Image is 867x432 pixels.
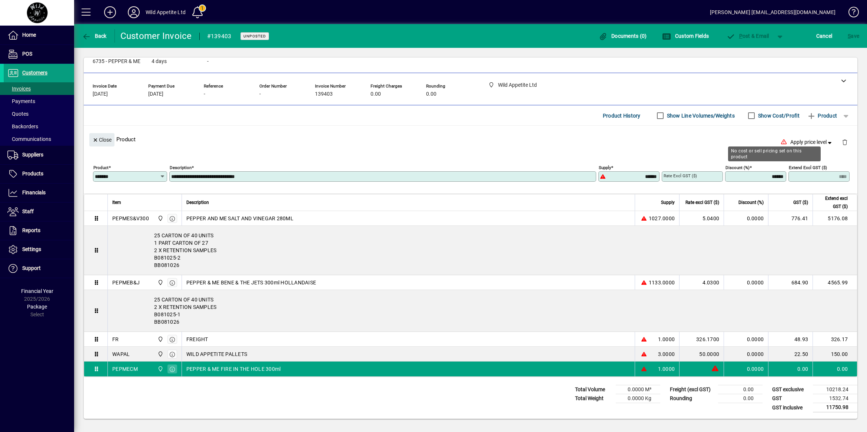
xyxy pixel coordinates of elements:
td: 326.17 [813,332,857,347]
button: Cancel [814,29,834,43]
span: Description [186,198,209,207]
td: 5176.08 [813,211,857,226]
span: Custom Fields [662,33,709,39]
button: Apply price level [787,136,836,149]
a: Backorders [4,120,74,133]
span: POS [22,51,32,57]
td: Total Volume [571,385,616,394]
td: 684.90 [768,275,813,290]
span: Wild Appetite Ltd [156,278,164,287]
td: 0.0000 Kg [616,394,660,403]
span: Suppliers [22,152,43,158]
td: 0.00 [813,362,857,376]
button: Close [89,133,114,146]
span: PEPPER & ME BENE & THE JETS 300ml HOLLANDAISE [186,279,316,286]
span: 1133.0000 [649,279,675,286]
td: 0.0000 M³ [616,385,660,394]
td: 10218.24 [813,385,857,394]
span: Supply [661,198,675,207]
button: Add [98,6,122,19]
label: Show Line Volumes/Weights [665,112,735,119]
span: 0.00 [371,91,381,97]
span: Financial Year [21,288,53,294]
td: 0.0000 [724,332,768,347]
span: Support [22,265,41,271]
span: 1.0000 [658,336,675,343]
div: No cost or sell pricing set on this product [728,146,821,161]
span: Products [22,171,43,177]
span: Wild Appetite Ltd [156,365,164,373]
span: Backorders [7,123,38,129]
a: Staff [4,202,74,221]
td: Total Weight [571,394,616,403]
app-page-header-button: Close [87,136,116,143]
mat-label: Rate excl GST ($) [664,173,697,178]
span: Wild Appetite Ltd [156,214,164,222]
span: Rate excl GST ($) [685,198,719,207]
mat-label: Description [170,165,192,170]
span: PEPPER & ME FIRE IN THE HOLE 300ml [186,365,281,373]
td: 11750.98 [813,403,857,412]
span: WILD APPETITE PALLETS [186,350,247,358]
button: Documents (0) [597,29,649,43]
div: 326.1700 [684,336,719,343]
span: ost & Email [726,33,769,39]
span: Customers [22,70,47,76]
span: - [207,59,209,65]
span: Package [27,304,47,310]
span: 6735 - PEPPER & ME [93,59,140,65]
a: Financials [4,184,74,202]
div: [PERSON_NAME] [EMAIL_ADDRESS][DOMAIN_NAME] [710,6,836,18]
span: Product History [603,110,641,122]
td: 48.93 [768,332,813,347]
span: Product [807,110,837,122]
span: Cancel [816,30,833,42]
mat-label: Product [93,165,109,170]
span: - [204,91,205,97]
span: 1027.0000 [649,215,675,222]
button: Delete [836,133,854,151]
mat-label: Extend excl GST ($) [789,165,827,170]
span: Communications [7,136,51,142]
td: 22.50 [768,347,813,362]
span: [DATE] [148,91,163,97]
span: Close [92,134,112,146]
span: 1.0000 [658,365,675,373]
td: Rounding [666,394,718,403]
button: Custom Fields [660,29,711,43]
td: 0.0000 [724,211,768,226]
a: Payments [4,95,74,108]
td: GST [768,394,813,403]
span: Unposted [243,34,266,39]
span: P [739,33,743,39]
app-page-header-button: Delete [836,139,854,145]
a: POS [4,45,74,63]
span: PEPPER AND ME SALT AND VINEGAR 280ML [186,215,293,222]
div: PEPMECM [112,365,138,373]
button: Profile [122,6,146,19]
span: 3.0000 [658,350,675,358]
td: 0.0000 [724,347,768,362]
td: GST inclusive [768,403,813,412]
app-page-header-button: Back [74,29,115,43]
div: 4.0300 [684,279,719,286]
a: Communications [4,133,74,145]
span: [DATE] [93,91,108,97]
mat-label: Discount (%) [725,165,750,170]
span: Apply price level [790,138,833,146]
div: PEPMEB&J [112,279,140,286]
a: Support [4,259,74,278]
a: Suppliers [4,146,74,164]
div: FR [112,336,119,343]
span: Settings [22,246,41,252]
span: Home [22,32,36,38]
span: Wild Appetite Ltd [156,350,164,358]
div: 50.0000 [684,350,719,358]
span: Payments [7,98,35,104]
label: Show Cost/Profit [757,112,800,119]
span: Invoices [7,86,31,92]
button: Back [80,29,109,43]
a: Invoices [4,82,74,95]
div: PEPMES&V300 [112,215,149,222]
mat-label: Supply [599,165,611,170]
